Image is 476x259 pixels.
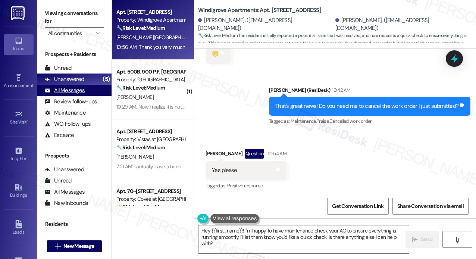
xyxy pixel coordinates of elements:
[245,149,264,158] div: Question
[227,182,263,189] span: Positive response
[198,6,321,14] b: Windigrove Apartments: Apt. [STREET_ADDRESS]
[63,242,94,250] span: New Message
[45,120,91,128] div: WO Follow-ups
[45,199,88,207] div: New Inbounds
[291,118,316,124] span: Maintenance ,
[116,76,185,84] div: Property: [GEOGRAPHIC_DATA]
[116,187,185,195] div: Apt. 70~[STREET_ADDRESS]
[45,7,104,27] label: Viewing conversations for
[198,16,333,32] div: [PERSON_NAME]. ([EMAIL_ADDRESS][DOMAIN_NAME])
[335,16,471,32] div: [PERSON_NAME]. ([EMAIL_ADDRESS][DOMAIN_NAME])
[4,34,34,54] a: Inbox
[116,195,185,203] div: Property: Coves at [GEOGRAPHIC_DATA]
[116,44,185,50] div: 10:56 AM: Thank you very much
[55,243,60,249] i: 
[116,16,185,24] div: Property: Windigrove Apartments
[397,202,464,210] span: Share Conversation via email
[212,166,237,174] div: Yes please
[48,27,92,39] input: All communities
[116,84,165,91] strong: 🔧 Risk Level: Medium
[329,118,372,124] span: Cancelled work order
[269,116,470,127] div: Tagged as:
[45,166,84,174] div: Unanswered
[45,98,97,106] div: Review follow-ups
[275,102,458,110] div: That's great news! Do you need me to cancel the work order I just submitted?
[332,202,383,210] span: Get Conversation Link
[206,149,286,161] div: [PERSON_NAME]
[11,6,26,20] img: ResiDesk Logo
[45,177,72,185] div: Unread
[37,50,112,58] div: Prospects + Residents
[421,235,432,243] span: Send
[37,220,112,228] div: Residents
[45,64,72,72] div: Unread
[116,8,185,16] div: Apt. [STREET_ADDRESS]
[116,25,165,31] strong: 🔧 Risk Level: Medium
[198,225,409,253] textarea: Hey {{first_name}}! I'm happy to have maintenance check your AC to ensure everything is running s...
[198,32,476,48] span: : The resident initially reported a potential issue that was resolved, and now requests a quick c...
[327,198,388,215] button: Get Conversation Link
[4,181,34,201] a: Buildings
[116,153,154,160] span: [PERSON_NAME]
[330,86,350,94] div: 10:42 AM
[45,75,84,83] div: Unanswered
[96,30,100,36] i: 
[45,87,85,94] div: All Messages
[26,155,27,160] span: •
[116,34,203,41] span: [PERSON_NAME][GEOGRAPHIC_DATA]
[116,144,165,151] strong: 🔧 Risk Level: Medium
[33,82,34,87] span: •
[392,198,469,215] button: Share Conversation via email
[316,118,329,124] span: Praise ,
[269,86,470,97] div: [PERSON_NAME] (ResiDesk)
[37,152,112,160] div: Prospects
[45,109,86,117] div: Maintenance
[116,68,185,76] div: Apt. 500B, 900 P.F. [GEOGRAPHIC_DATA]
[206,180,286,191] div: Tagged as:
[116,94,154,100] span: [PERSON_NAME]
[4,144,34,165] a: Insights •
[266,150,286,157] div: 10:54 AM
[47,240,102,252] button: New Message
[198,32,238,38] strong: 🔧 Risk Level: Medium
[101,74,112,85] div: (5)
[116,103,433,110] div: 10:29 AM: Now I realize it is not "quiet time " but the woman upstairs is playing this jungle mus...
[405,231,439,248] button: Send
[45,131,74,139] div: Escalate
[4,218,34,238] a: Leads
[45,188,85,196] div: All Messages
[4,108,34,128] a: Site Visit •
[412,237,417,243] i: 
[27,118,28,124] span: •
[116,128,185,135] div: Apt. [STREET_ADDRESS]
[454,237,460,243] i: 
[212,50,219,58] div: 😁
[116,204,165,210] strong: 🌟 Risk Level: Positive
[116,135,185,143] div: Property: Vistas at [GEOGRAPHIC_DATA]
